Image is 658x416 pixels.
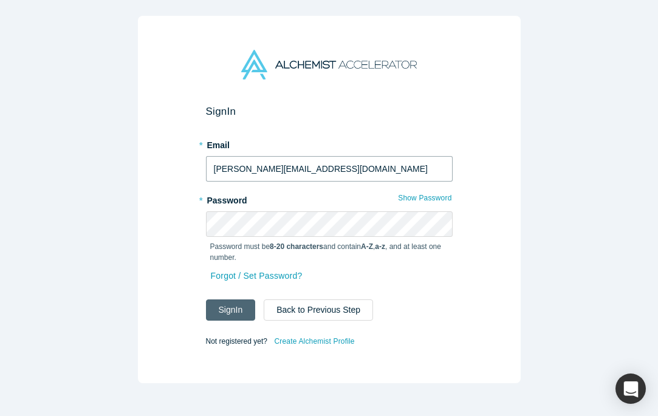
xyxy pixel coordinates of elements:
[206,105,453,118] h2: Sign In
[206,337,267,346] span: Not registered yet?
[270,242,323,251] strong: 8-20 characters
[206,190,453,207] label: Password
[206,135,453,152] label: Email
[273,333,355,349] a: Create Alchemist Profile
[206,299,256,321] button: SignIn
[210,265,303,287] a: Forgot / Set Password?
[210,241,448,263] p: Password must be and contain , , and at least one number.
[375,242,385,251] strong: a-z
[397,190,452,206] button: Show Password
[361,242,373,251] strong: A-Z
[264,299,373,321] button: Back to Previous Step
[241,50,416,80] img: Alchemist Accelerator Logo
